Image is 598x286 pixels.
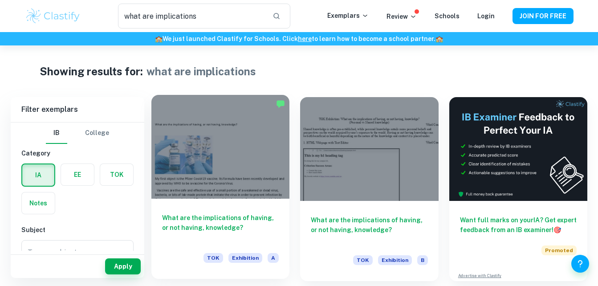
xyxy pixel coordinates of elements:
[553,226,561,233] span: 🎯
[541,245,577,255] span: Promoted
[276,99,285,108] img: Marked
[327,11,369,20] p: Exemplars
[162,213,279,242] h6: What are the implications of having, or not having, knowledge?
[378,255,412,265] span: Exhibition
[203,253,223,263] span: TOK
[386,12,417,21] p: Review
[105,258,141,274] button: Apply
[298,35,312,42] a: here
[571,255,589,273] button: Help and Feedback
[118,246,130,259] button: Open
[118,4,265,29] input: Search for any exemplars...
[513,8,574,24] button: JOIN FOR FREE
[155,35,163,42] span: 🏫
[460,215,577,235] h6: Want full marks on your IA ? Get expert feedback from an IB examiner!
[458,273,501,279] a: Advertise with Clastify
[268,253,279,263] span: A
[2,34,596,44] h6: We just launched Clastify for Schools. Click to learn how to become a school partner.
[46,123,109,144] div: Filter type choice
[151,97,289,281] a: What are the implications of having, or not having, knowledge?TOKExhibitionA
[61,164,94,185] button: EE
[85,123,109,144] button: College
[146,63,256,79] h1: what are implications
[22,164,54,186] button: IA
[300,97,438,281] a: What are the implications of having, or not having, knowledge?TOKExhibitionB
[417,255,428,265] span: B
[40,63,143,79] h1: Showing results for:
[435,12,460,20] a: Schools
[11,97,144,122] h6: Filter exemplars
[21,225,134,235] h6: Subject
[100,164,133,185] button: TOK
[477,12,495,20] a: Login
[228,253,262,263] span: Exhibition
[21,148,134,158] h6: Category
[46,123,67,144] button: IB
[449,97,587,281] a: Want full marks on yourIA? Get expert feedback from an IB examiner!PromotedAdvertise with Clastify
[353,255,373,265] span: TOK
[311,215,427,245] h6: What are the implications of having, or not having, knowledge?
[435,35,443,42] span: 🏫
[449,97,587,201] img: Thumbnail
[22,192,55,214] button: Notes
[25,7,81,25] img: Clastify logo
